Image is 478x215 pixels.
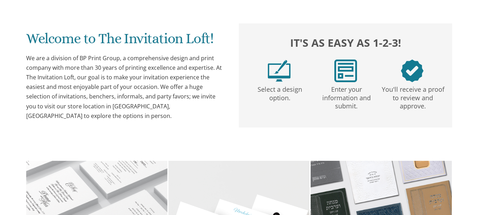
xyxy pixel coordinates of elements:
img: step2.png [334,60,357,82]
p: You'll receive a proof to review and approve. [381,82,445,110]
p: Select a design option. [248,82,312,102]
img: step3.png [401,60,424,82]
p: Enter your information and submit. [315,82,378,110]
img: step1.png [268,60,290,82]
h1: Welcome to The Invitation Loft! [26,31,226,52]
h2: It's as easy as 1-2-3! [246,35,445,51]
div: We are a division of BP Print Group, a comprehensive design and print company with more than 30 y... [26,53,226,121]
